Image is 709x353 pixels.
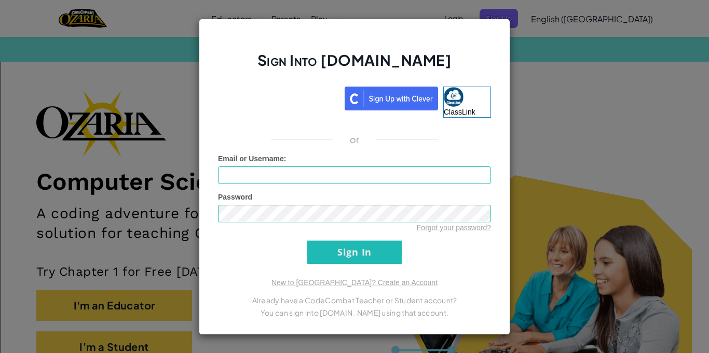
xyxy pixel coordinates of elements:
[4,4,705,13] div: Sort A > Z
[350,133,360,146] p: or
[218,294,491,306] p: Already have a CodeCombat Teacher or Student account?
[345,87,438,110] img: clever_sso_button@2x.png
[444,108,475,116] span: ClassLink
[4,41,705,51] div: Options
[4,23,705,32] div: Move To ...
[218,306,491,319] p: You can sign into [DOMAIN_NAME] using that account.
[417,223,491,232] a: Forgot your password?
[218,153,287,164] label: :
[271,278,438,287] a: New to [GEOGRAPHIC_DATA]? Create an Account
[4,13,705,23] div: Sort New > Old
[218,193,252,201] span: Password
[307,241,402,264] input: Sign In
[4,60,705,69] div: Rename
[4,32,705,41] div: Delete
[444,87,463,107] img: classlink-logo-small.png
[4,51,705,60] div: Sign out
[4,69,705,79] div: Move To ...
[218,154,284,163] span: Email or Username
[218,50,491,80] h2: Sign Into [DOMAIN_NAME]
[213,86,345,108] iframe: Sign in with Google Button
